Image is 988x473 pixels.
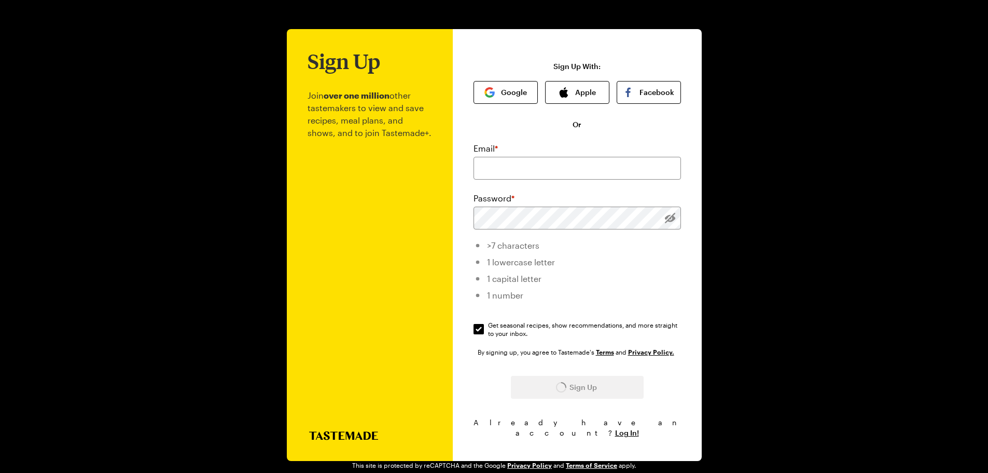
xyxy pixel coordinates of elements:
button: Google [474,81,538,104]
a: Google Terms of Service [566,461,617,469]
button: Facebook [617,81,681,104]
h1: Sign Up [308,50,380,73]
p: Join other tastemakers to view and save recipes, meal plans, and shows, and to join Tastemade+. [308,73,432,431]
label: Password [474,192,514,205]
div: By signing up, you agree to Tastemade's and [478,347,677,357]
p: Sign Up With: [553,62,601,71]
span: >7 characters [487,240,539,250]
span: Get seasonal recipes, show recommendations, and more straight to your inbox. [488,321,682,337]
span: Or [573,119,581,130]
button: Apple [545,81,609,104]
label: Email [474,142,498,155]
a: Go to Tastemade Homepage [458,17,530,29]
span: 1 lowercase letter [487,257,555,267]
input: Get seasonal recipes, show recommendations, and more straight to your inbox. [474,324,484,334]
a: Tastemade Terms of Service [596,347,614,356]
div: This site is protected by reCAPTCHA and the Google and apply. [352,461,636,469]
b: over one million [324,90,389,100]
img: tastemade [458,17,530,26]
a: Tastemade Privacy Policy [628,347,674,356]
button: Log In! [615,428,639,438]
a: Google Privacy Policy [507,461,552,469]
span: 1 capital letter [487,274,541,283]
span: Already have an account? [474,418,680,437]
span: 1 number [487,290,523,300]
